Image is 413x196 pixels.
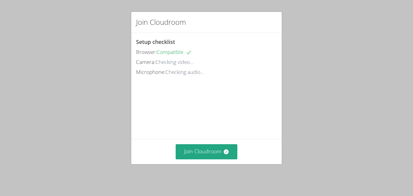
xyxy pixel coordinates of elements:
[155,58,193,65] span: Checking video...
[165,68,204,75] span: Checking audio...
[136,48,157,55] span: Browser:
[157,48,192,55] span: Compatible
[176,144,238,159] button: Join Cloudroom
[136,58,155,65] span: Camera:
[136,68,165,75] span: Microphone:
[136,38,175,45] span: Setup checklist
[136,17,186,28] h2: Join Cloudroom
